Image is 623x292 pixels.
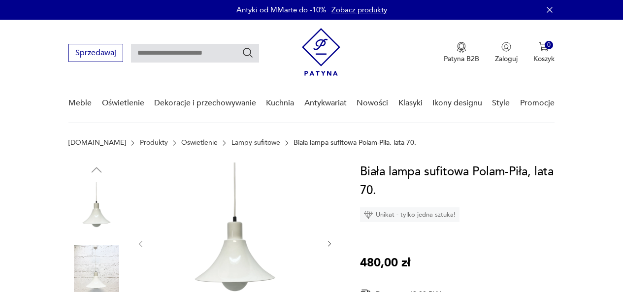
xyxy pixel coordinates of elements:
[520,84,555,122] a: Promocje
[539,42,549,52] img: Ikona koszyka
[495,54,518,64] p: Zaloguj
[294,139,416,147] p: Biała lampa sufitowa Polam-Piła, lata 70.
[533,54,555,64] p: Koszyk
[444,54,479,64] p: Patyna B2B
[236,5,327,15] p: Antyki od MMarte do -10%
[360,254,410,272] p: 480,00 zł
[444,42,479,64] button: Patyna B2B
[68,84,92,122] a: Meble
[492,84,510,122] a: Style
[231,139,280,147] a: Lampy sufitowe
[266,84,294,122] a: Kuchnia
[154,84,256,122] a: Dekoracje i przechowywanie
[68,50,123,57] a: Sprzedawaj
[68,182,125,238] img: Zdjęcie produktu Biała lampa sufitowa Polam-Piła, lata 70.
[181,139,218,147] a: Oświetlenie
[495,42,518,64] button: Zaloguj
[68,44,123,62] button: Sprzedawaj
[304,84,347,122] a: Antykwariat
[501,42,511,52] img: Ikonka użytkownika
[360,162,555,200] h1: Biała lampa sufitowa Polam-Piła, lata 70.
[364,210,373,219] img: Ikona diamentu
[302,28,340,76] img: Patyna - sklep z meblami i dekoracjami vintage
[444,42,479,64] a: Ikona medaluPatyna B2B
[102,84,144,122] a: Oświetlenie
[331,5,387,15] a: Zobacz produkty
[533,42,555,64] button: 0Koszyk
[140,139,168,147] a: Produkty
[398,84,423,122] a: Klasyki
[457,42,466,53] img: Ikona medalu
[545,41,553,49] div: 0
[68,139,126,147] a: [DOMAIN_NAME]
[242,47,254,59] button: Szukaj
[360,207,459,222] div: Unikat - tylko jedna sztuka!
[357,84,388,122] a: Nowości
[432,84,482,122] a: Ikony designu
